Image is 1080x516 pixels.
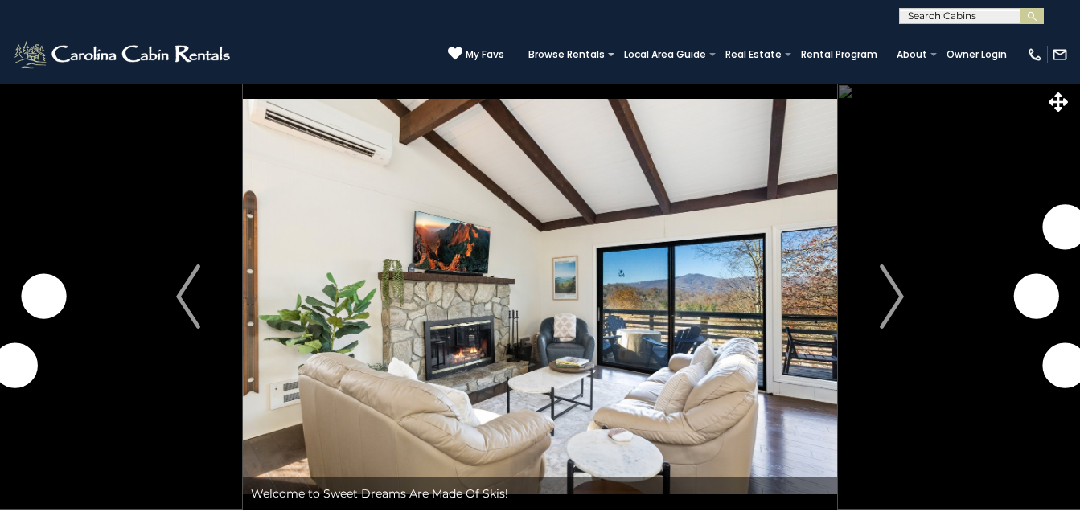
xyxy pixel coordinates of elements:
a: My Favs [448,46,504,63]
a: Rental Program [793,43,885,66]
div: Welcome to Sweet Dreams Are Made Of Skis! [243,477,837,510]
span: My Favs [466,47,504,62]
img: phone-regular-white.png [1027,47,1043,63]
button: Next [837,84,947,510]
img: White-1-2.png [12,39,235,71]
a: About [889,43,935,66]
a: Owner Login [938,43,1015,66]
a: Real Estate [717,43,790,66]
img: arrow [176,264,200,329]
a: Local Area Guide [616,43,714,66]
img: mail-regular-white.png [1052,47,1068,63]
button: Previous [133,84,243,510]
img: arrow [880,264,904,329]
a: Browse Rentals [520,43,613,66]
